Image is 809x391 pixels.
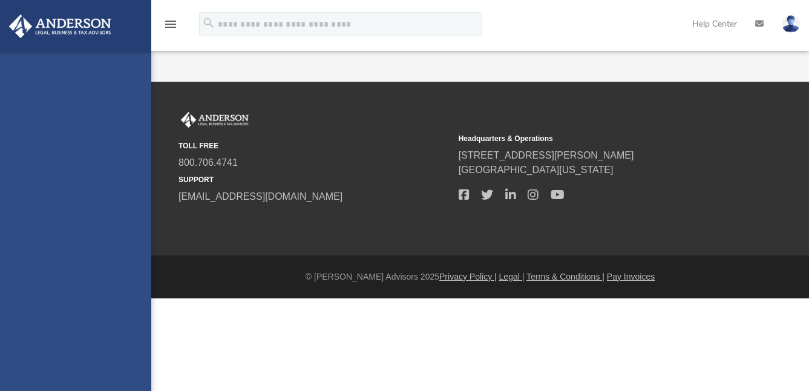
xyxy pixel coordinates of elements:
div: © [PERSON_NAME] Advisors 2025 [151,271,809,283]
img: Anderson Advisors Platinum Portal [5,15,115,38]
a: [GEOGRAPHIC_DATA][US_STATE] [459,165,614,175]
a: Legal | [499,272,525,281]
img: Anderson Advisors Platinum Portal [179,112,251,128]
a: Terms & Conditions | [526,272,604,281]
a: menu [163,23,178,31]
small: TOLL FREE [179,140,450,151]
img: User Pic [782,15,800,33]
a: 800.706.4741 [179,157,238,168]
small: SUPPORT [179,174,450,185]
a: [STREET_ADDRESS][PERSON_NAME] [459,150,634,160]
a: Pay Invoices [607,272,655,281]
a: [EMAIL_ADDRESS][DOMAIN_NAME] [179,191,342,202]
a: Privacy Policy | [439,272,497,281]
small: Headquarters & Operations [459,133,730,144]
i: menu [163,17,178,31]
i: search [202,16,215,30]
